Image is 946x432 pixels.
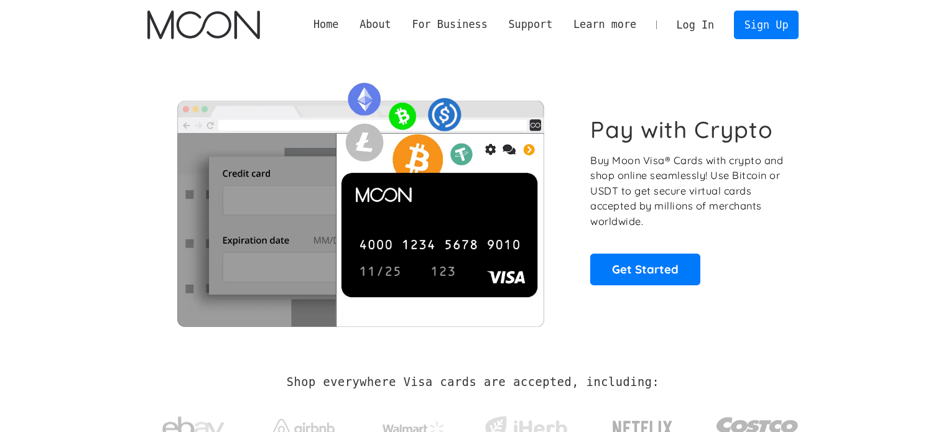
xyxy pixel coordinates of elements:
img: Moon Logo [147,11,260,39]
img: Moon Cards let you spend your crypto anywhere Visa is accepted. [147,74,573,326]
a: Home [303,17,349,32]
a: home [147,11,260,39]
div: About [359,17,391,32]
div: About [349,17,401,32]
div: Support [498,17,563,32]
div: For Business [412,17,487,32]
div: Support [508,17,552,32]
a: Sign Up [734,11,799,39]
a: Log In [666,11,725,39]
p: Buy Moon Visa® Cards with crypto and shop online seamlessly! Use Bitcoin or USDT to get secure vi... [590,153,785,229]
h2: Shop everywhere Visa cards are accepted, including: [287,375,659,389]
a: Get Started [590,254,700,285]
h1: Pay with Crypto [590,116,773,144]
div: Learn more [573,17,636,32]
div: For Business [402,17,498,32]
div: Learn more [563,17,647,32]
